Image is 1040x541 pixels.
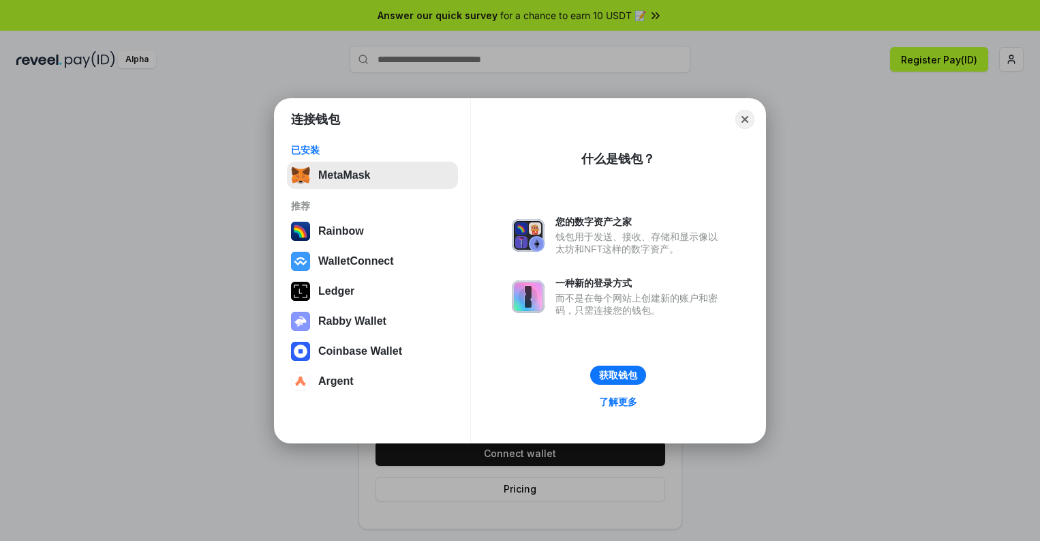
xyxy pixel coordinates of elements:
button: Coinbase Wallet [287,338,458,365]
a: 了解更多 [591,393,645,411]
div: Ledger [318,285,354,297]
button: Argent [287,368,458,395]
div: Coinbase Wallet [318,345,402,357]
button: WalletConnect [287,248,458,275]
h1: 连接钱包 [291,111,340,128]
div: 已安装 [291,144,454,156]
button: Rainbow [287,218,458,245]
div: MetaMask [318,169,370,181]
img: svg+xml,%3Csvg%20xmlns%3D%22http%3A%2F%2Fwww.w3.org%2F2000%2Fsvg%22%20fill%3D%22none%22%20viewBox... [512,280,545,313]
div: 推荐 [291,200,454,212]
button: Ledger [287,278,458,305]
img: svg+xml,%3Csvg%20fill%3D%22none%22%20height%3D%2233%22%20viewBox%3D%220%200%2035%2033%22%20width%... [291,166,310,185]
div: Rabby Wallet [318,315,386,327]
div: 了解更多 [599,396,637,408]
img: svg+xml,%3Csvg%20width%3D%22120%22%20height%3D%22120%22%20viewBox%3D%220%200%20120%20120%22%20fil... [291,222,310,241]
img: svg+xml,%3Csvg%20width%3D%2228%22%20height%3D%2228%22%20viewBox%3D%220%200%2028%2028%22%20fill%3D... [291,342,310,361]
div: Rainbow [318,225,364,237]
div: 一种新的登录方式 [555,277,724,289]
img: svg+xml,%3Csvg%20xmlns%3D%22http%3A%2F%2Fwww.w3.org%2F2000%2Fsvg%22%20fill%3D%22none%22%20viewBox... [291,312,310,331]
div: 您的数字资产之家 [555,216,724,228]
div: WalletConnect [318,255,394,267]
button: Rabby Wallet [287,308,458,335]
div: 钱包用于发送、接收、存储和显示像以太坊和NFT这样的数字资产。 [555,231,724,255]
button: MetaMask [287,162,458,189]
img: svg+xml,%3Csvg%20xmlns%3D%22http%3A%2F%2Fwww.w3.org%2F2000%2Fsvg%22%20fill%3D%22none%22%20viewBox... [512,219,545,252]
button: 获取钱包 [590,366,646,385]
div: Argent [318,375,354,388]
img: svg+xml,%3Csvg%20xmlns%3D%22http%3A%2F%2Fwww.w3.org%2F2000%2Fsvg%22%20width%3D%2228%22%20height%3... [291,282,310,301]
button: Close [735,110,754,129]
img: svg+xml,%3Csvg%20width%3D%2228%22%20height%3D%2228%22%20viewBox%3D%220%200%2028%2028%22%20fill%3D... [291,252,310,271]
img: svg+xml,%3Csvg%20width%3D%2228%22%20height%3D%2228%22%20viewBox%3D%220%200%2028%2028%22%20fill%3D... [291,372,310,391]
div: 什么是钱包？ [581,151,655,167]
div: 获取钱包 [599,369,637,381]
div: 而不是在每个网站上创建新的账户和密码，只需连接您的钱包。 [555,292,724,317]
